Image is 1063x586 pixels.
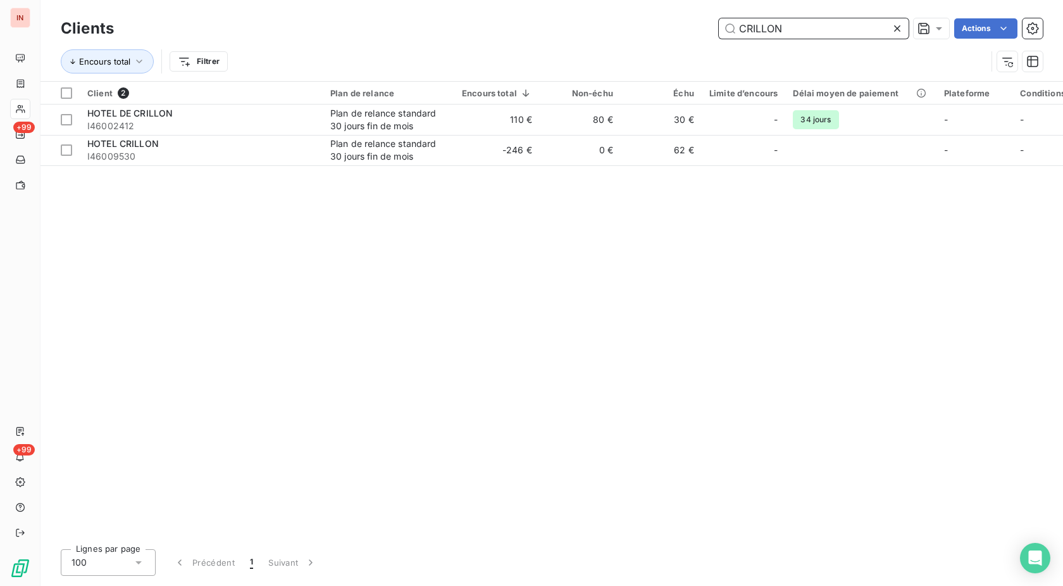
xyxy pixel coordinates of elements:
span: - [1020,144,1024,155]
span: - [774,113,778,126]
button: Filtrer [170,51,228,72]
span: 100 [71,556,87,569]
span: - [1020,114,1024,125]
span: +99 [13,444,35,455]
span: - [944,144,948,155]
div: Non-échu [547,88,613,98]
span: 1 [250,556,253,569]
span: I46002412 [87,120,315,132]
span: HOTEL DE CRILLON [87,108,173,118]
span: 2 [118,87,129,99]
span: Encours total [79,56,130,67]
span: I46009530 [87,150,315,163]
div: Délai moyen de paiement [793,88,928,98]
div: Plan de relance standard 30 jours fin de mois [330,107,447,132]
span: Client [87,88,113,98]
div: IN [10,8,30,28]
div: Plan de relance standard 30 jours fin de mois [330,137,447,163]
div: Limite d’encours [709,88,778,98]
div: Plan de relance [330,88,447,98]
td: 30 € [621,105,702,135]
div: Échu [628,88,694,98]
span: +99 [13,122,35,133]
button: Actions [954,18,1017,39]
div: Plateforme [944,88,1005,98]
span: - [774,144,778,156]
span: HOTEL CRILLON [87,138,159,149]
span: 34 jours [793,110,838,129]
span: - [944,114,948,125]
button: 1 [242,549,261,576]
img: Logo LeanPay [10,558,30,578]
button: Encours total [61,49,154,73]
td: 62 € [621,135,702,165]
h3: Clients [61,17,114,40]
div: Open Intercom Messenger [1020,543,1050,573]
td: 110 € [454,105,540,135]
td: -246 € [454,135,540,165]
div: Encours total [462,88,532,98]
td: 80 € [540,105,621,135]
button: Suivant [261,549,325,576]
button: Précédent [166,549,242,576]
input: Rechercher [719,18,909,39]
td: 0 € [540,135,621,165]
